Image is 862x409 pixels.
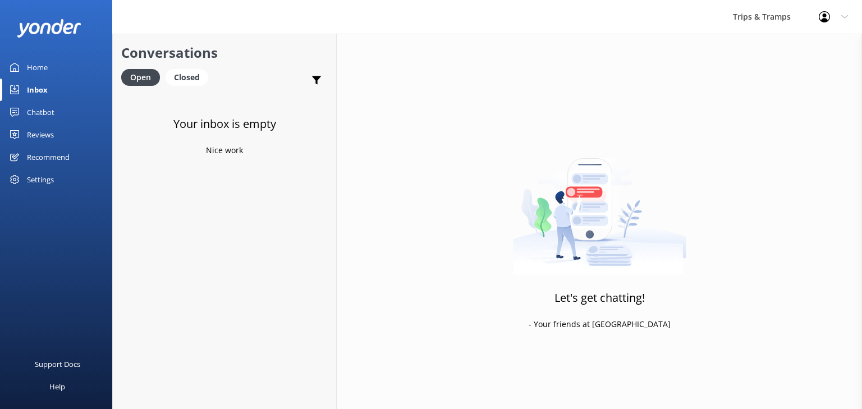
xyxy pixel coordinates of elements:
div: Recommend [27,146,70,168]
a: Open [121,71,166,83]
img: artwork of a man stealing a conversation from at giant smartphone [513,135,686,275]
div: Chatbot [27,101,54,123]
a: Closed [166,71,214,83]
h3: Your inbox is empty [173,115,276,133]
div: Reviews [27,123,54,146]
div: Inbox [27,79,48,101]
div: Open [121,69,160,86]
img: yonder-white-logo.png [17,19,81,38]
div: Support Docs [35,353,80,375]
div: Closed [166,69,208,86]
p: - Your friends at [GEOGRAPHIC_DATA] [529,318,671,330]
div: Home [27,56,48,79]
div: Help [49,375,65,398]
div: Settings [27,168,54,191]
h3: Let's get chatting! [554,289,645,307]
p: Nice work [206,144,243,157]
h2: Conversations [121,42,328,63]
